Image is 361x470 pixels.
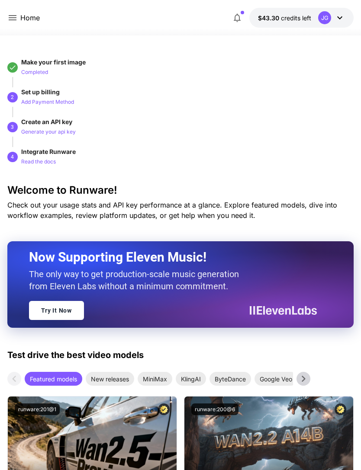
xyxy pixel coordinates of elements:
[21,118,72,125] span: Create an API key
[176,374,206,384] span: KlingAI
[25,374,82,384] span: Featured models
[20,13,40,23] a: Home
[138,372,172,386] div: MiniMax
[29,268,245,292] p: The only way to get production-scale music generation from Eleven Labs without a minimum commitment.
[255,374,297,384] span: Google Veo
[11,93,14,101] p: 2
[21,128,76,136] p: Generate your api key
[86,374,134,384] span: New releases
[210,372,251,386] div: ByteDance
[21,148,76,155] span: Integrate Runware
[25,372,82,386] div: Featured models
[7,201,337,220] span: Check out your usage stats and API key performance at a glance. Explore featured models, dive int...
[281,14,311,22] span: credits left
[191,403,239,415] button: runware:200@6
[21,58,86,66] span: Make your first image
[138,374,172,384] span: MiniMax
[21,67,48,77] button: Completed
[21,156,56,166] button: Read the docs
[21,158,56,166] p: Read the docs
[318,11,331,24] div: JG
[20,13,40,23] nav: breadcrumb
[21,126,76,137] button: Generate your api key
[335,403,346,415] button: Certified Model – Vetted for best performance and includes a commercial license.
[7,349,144,361] p: Test drive the best video models
[21,96,74,107] button: Add Payment Method
[29,249,311,265] h2: Now Supporting Eleven Music!
[255,372,297,386] div: Google Veo
[86,372,134,386] div: New releases
[210,374,251,384] span: ByteDance
[7,184,354,196] h3: Welcome to Runware!
[21,98,74,106] p: Add Payment Method
[21,68,48,77] p: Completed
[15,403,60,415] button: runware:201@1
[258,14,281,22] span: $43.30
[29,301,84,320] a: Try It Now
[11,123,14,131] p: 3
[249,8,354,28] button: $43.29752JG
[176,372,206,386] div: KlingAI
[258,13,311,22] div: $43.29752
[21,88,60,96] span: Set up billing
[11,153,14,161] p: 4
[158,403,170,415] button: Certified Model – Vetted for best performance and includes a commercial license.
